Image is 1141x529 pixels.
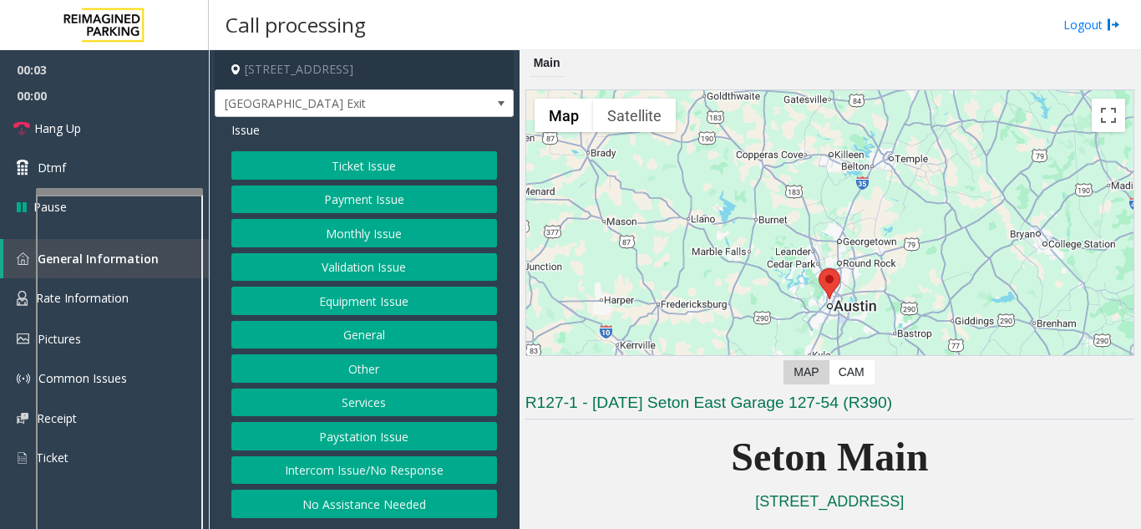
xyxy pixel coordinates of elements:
[231,490,497,518] button: No Assistance Needed
[17,450,28,465] img: 'icon'
[34,120,81,137] span: Hang Up
[231,186,497,214] button: Payment Issue
[215,50,514,89] h4: [STREET_ADDRESS]
[525,392,1134,420] h3: R127-1 - [DATE] Seton East Garage 127-54 (R390)
[1092,99,1125,132] button: Toggle fullscreen view
[231,321,497,349] button: General
[530,50,565,77] div: Main
[231,389,497,417] button: Services
[593,99,676,132] button: Show satellite imagery
[17,413,28,424] img: 'icon'
[783,360,829,384] label: Map
[231,287,497,315] button: Equipment Issue
[38,159,66,176] span: Dtmf
[231,151,497,180] button: Ticket Issue
[17,372,30,385] img: 'icon'
[3,239,209,278] a: General Information
[231,354,497,383] button: Other
[17,333,29,344] img: 'icon'
[829,360,875,384] label: CAM
[231,121,260,139] span: Issue
[216,90,454,117] span: [GEOGRAPHIC_DATA] Exit
[33,198,67,216] span: Pause
[231,456,497,485] button: Intercom Issue/No Response
[217,4,374,45] h3: Call processing
[1107,16,1120,33] img: logout
[731,435,928,479] span: Seton Main
[17,252,29,265] img: 'icon'
[535,99,593,132] button: Show street map
[819,268,840,299] div: 1201 West 38th Street, Austin, TX
[231,253,497,282] button: Validation Issue
[17,291,28,306] img: 'icon'
[1063,16,1120,33] a: Logout
[755,493,904,510] a: [STREET_ADDRESS]
[231,422,497,450] button: Paystation Issue
[231,219,497,247] button: Monthly Issue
